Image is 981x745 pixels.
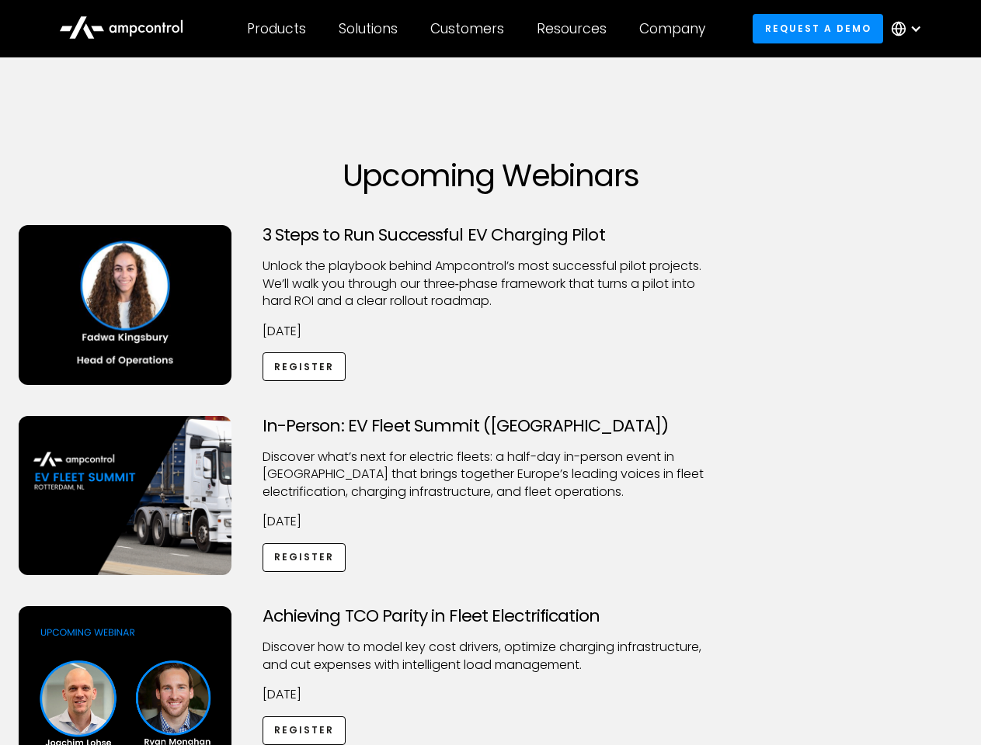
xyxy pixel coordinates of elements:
p: [DATE] [263,323,719,340]
h1: Upcoming Webinars [19,157,963,194]
p: Unlock the playbook behind Ampcontrol’s most successful pilot projects. We’ll walk you through ou... [263,258,719,310]
div: Products [247,20,306,37]
div: Customers [430,20,504,37]
p: ​Discover what’s next for electric fleets: a half-day in-person event in [GEOGRAPHIC_DATA] that b... [263,449,719,501]
a: Request a demo [753,14,883,43]
div: Resources [537,20,607,37]
div: Solutions [339,20,398,37]
p: Discover how to model key cost drivers, optimize charging infrastructure, and cut expenses with i... [263,639,719,674]
p: [DATE] [263,513,719,530]
h3: 3 Steps to Run Successful EV Charging Pilot [263,225,719,245]
a: Register [263,352,346,381]
a: Register [263,716,346,745]
div: Company [639,20,705,37]
p: [DATE] [263,686,719,703]
h3: In-Person: EV Fleet Summit ([GEOGRAPHIC_DATA]) [263,416,719,436]
h3: Achieving TCO Parity in Fleet Electrification [263,606,719,626]
a: Register [263,543,346,572]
